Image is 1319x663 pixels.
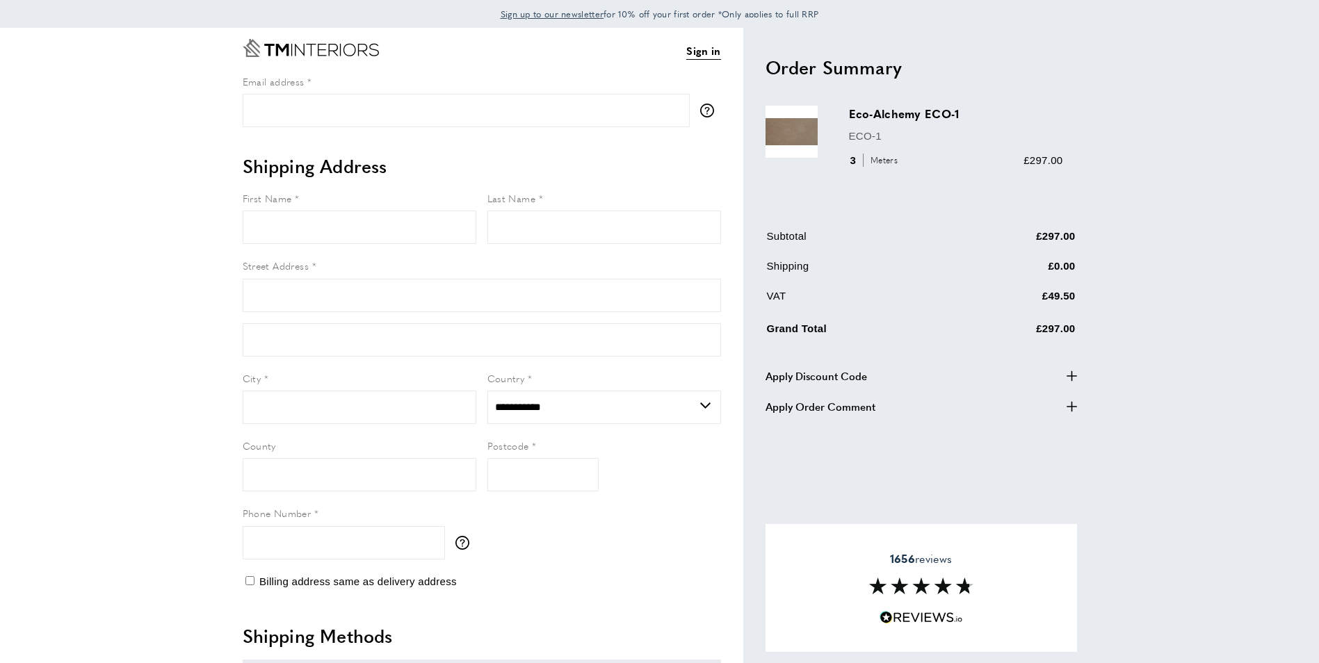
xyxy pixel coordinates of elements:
span: Meters [863,154,901,167]
td: Grand Total [767,318,953,347]
a: Sign in [686,42,720,60]
span: Apply Discount Code [766,368,867,384]
h2: Shipping Address [243,154,721,179]
button: More information [455,536,476,550]
h3: Eco-Alchemy ECO-1 [849,106,1063,122]
span: County [243,439,276,452]
span: Email address [243,74,305,88]
button: More information [700,104,721,117]
div: 3 [849,152,903,169]
span: Apply Order Comment [766,398,875,415]
img: Eco-Alchemy ECO-1 [766,106,818,158]
span: Postcode [487,439,529,452]
td: VAT [767,288,953,315]
span: Sign up to our newsletter [501,8,604,20]
img: Reviews section [869,578,973,594]
img: Reviews.io 5 stars [880,611,963,624]
span: Phone Number [243,506,311,520]
input: Billing address same as delivery address [245,576,254,585]
td: £297.00 [954,318,1076,347]
span: Last Name [487,191,536,205]
strong: 1656 [890,550,915,566]
td: £297.00 [954,228,1076,255]
td: £49.50 [954,288,1076,315]
a: Sign up to our newsletter [501,7,604,21]
span: Country [487,371,525,385]
span: £297.00 [1023,154,1062,166]
td: Subtotal [767,228,953,255]
span: reviews [890,552,952,566]
a: Go to Home page [243,39,379,57]
td: £0.00 [954,258,1076,285]
span: Billing address same as delivery address [259,575,457,587]
span: Street Address [243,259,309,272]
span: for 10% off your first order *Only applies to full RRP [501,8,819,20]
span: First Name [243,191,292,205]
span: City [243,371,261,385]
td: Shipping [767,258,953,285]
h2: Shipping Methods [243,623,721,648]
h2: Order Summary [766,55,1077,80]
p: ECO-1 [849,128,1063,145]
